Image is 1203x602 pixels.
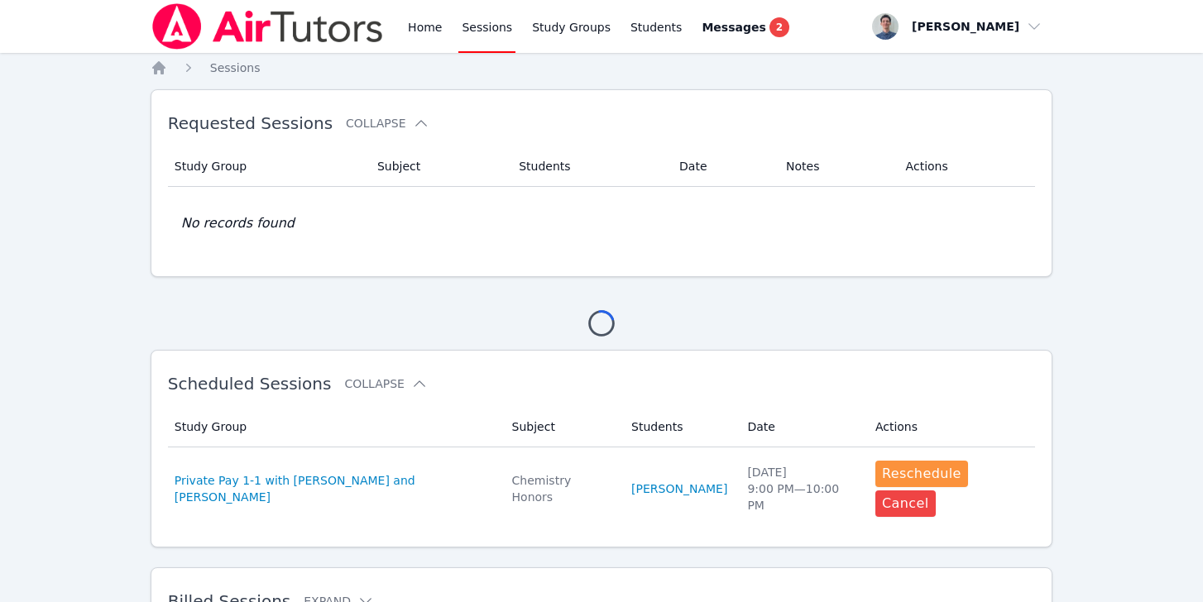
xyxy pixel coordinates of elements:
button: Collapse [344,375,427,392]
img: Air Tutors [151,3,385,50]
th: Study Group [168,146,367,187]
span: Messages [702,19,765,36]
span: 2 [769,17,789,37]
td: No records found [168,187,1036,260]
button: Collapse [346,115,429,131]
th: Actions [896,146,1036,187]
th: Subject [502,407,622,447]
span: Scheduled Sessions [168,374,332,394]
span: Requested Sessions [168,113,333,133]
div: Chemistry Honors [512,472,612,505]
th: Date [669,146,776,187]
a: [PERSON_NAME] [631,480,727,497]
span: Sessions [210,61,261,74]
a: Sessions [210,60,261,76]
button: Cancel [875,490,936,517]
th: Students [509,146,669,187]
a: Private Pay 1-1 with [PERSON_NAME] and [PERSON_NAME] [175,472,492,505]
tr: Private Pay 1-1 with [PERSON_NAME] and [PERSON_NAME]Chemistry Honors[PERSON_NAME][DATE]9:00 PM—10... [168,447,1036,530]
th: Subject [367,146,509,187]
th: Date [737,407,865,447]
th: Study Group [168,407,502,447]
th: Students [621,407,737,447]
div: [DATE] 9:00 PM — 10:00 PM [747,464,855,514]
th: Notes [776,146,896,187]
nav: Breadcrumb [151,60,1053,76]
button: Reschedule [875,461,968,487]
th: Actions [865,407,1035,447]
